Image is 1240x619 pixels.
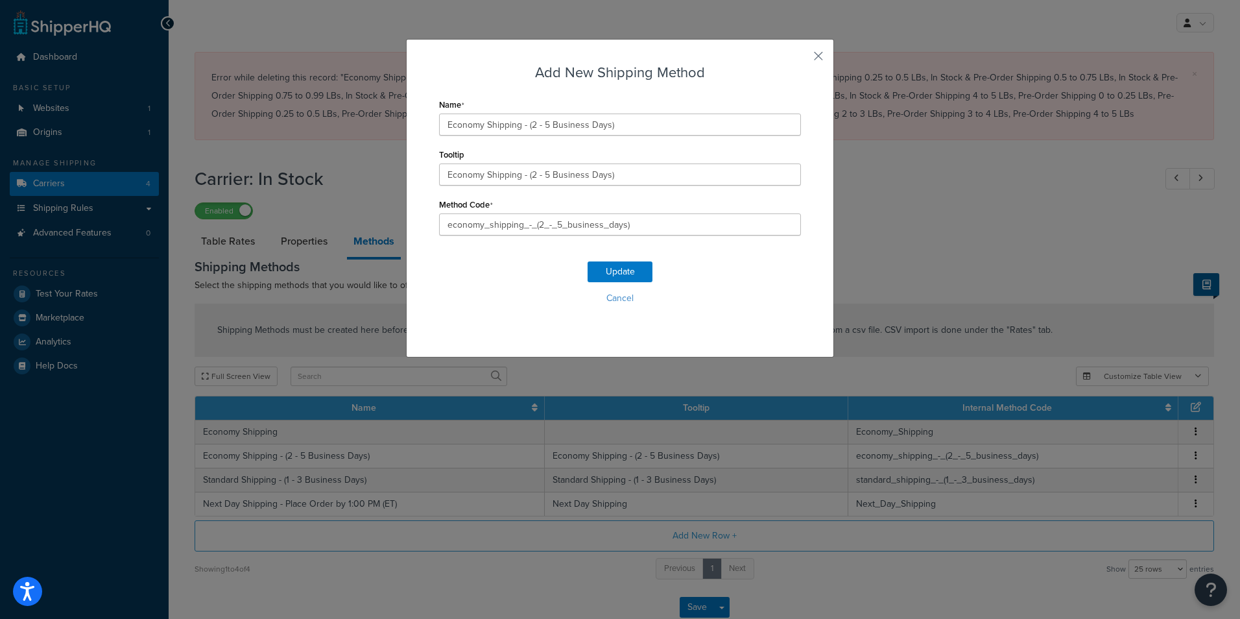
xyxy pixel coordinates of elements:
[439,100,464,110] label: Name
[588,261,652,282] button: Update
[439,150,464,160] label: Tooltip
[439,289,801,308] button: Cancel
[439,62,801,82] h3: Add New Shipping Method
[439,200,493,210] label: Method Code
